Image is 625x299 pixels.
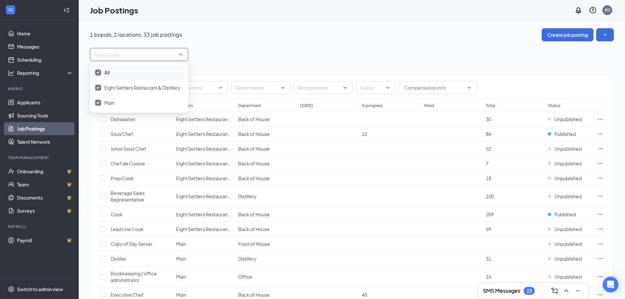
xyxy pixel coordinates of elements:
[238,131,270,137] span: Back of House
[235,186,297,207] td: Distillery
[545,99,594,112] th: Status
[486,175,491,181] span: 18
[173,207,235,222] td: Eight Settlers Restaurant & Distillery
[486,146,491,152] span: 52
[483,99,545,112] th: Total
[8,224,72,229] div: Payroll
[554,131,576,137] span: Published
[17,135,73,148] a: Talent Network
[362,292,367,298] span: 45
[362,131,367,137] span: 12
[486,274,491,280] span: 16
[235,171,297,186] td: Back of House
[486,160,489,166] span: 7
[235,237,297,251] td: Front of House
[603,277,618,292] div: Open Intercom Messenger
[63,7,70,13] svg: Collapse
[173,141,235,156] td: Eight Settlers Restaurant & Distillery
[554,211,576,218] span: Published
[589,6,597,14] svg: QuestionInfo
[17,178,73,191] a: TeamCrown
[176,146,252,152] span: Eight Settlers Restaurant & Distillery
[173,186,235,207] td: Eight Settlers Restaurant & Distillery
[104,70,110,75] span: All
[554,273,582,280] span: Unpublished
[486,211,494,217] span: 209
[554,175,582,182] span: Unpublished
[235,266,297,288] td: Office
[173,112,235,127] td: Eight Settlers Restaurant & Distillery
[111,241,153,247] span: Copy of Day Server
[486,116,491,122] span: 30
[111,190,145,203] span: Beverage Sales Representative
[554,226,582,232] span: Unpublished
[235,251,297,266] td: Distillery
[554,255,582,262] span: Unpublished
[17,204,73,217] a: SurveysCrown
[173,251,235,266] td: Main
[176,160,252,166] span: Eight Settlers Restaurant & Distillery
[235,222,297,237] td: Back of House
[596,28,614,41] button: SmallChevronDown
[554,160,582,167] span: Unpublished
[574,287,582,295] svg: Minimize
[483,287,520,294] h3: SMS Messages
[421,99,483,112] th: Hired
[17,70,73,76] div: Reporting
[597,131,604,137] svg: Ellipses
[8,70,14,76] svg: Analysis
[17,122,73,135] a: Job Postings
[238,103,261,108] div: Department
[542,28,594,41] button: Create job posting
[176,256,186,262] span: Main
[96,101,100,104] img: checkbox
[238,146,270,152] span: Back of House
[17,27,73,40] a: Home
[573,286,583,296] button: Minimize
[527,288,532,294] div: 23
[111,175,134,181] span: Prep Cook
[238,226,270,232] span: Back of House
[297,99,359,112] th: [DATE]
[176,292,186,298] span: Main
[104,100,115,106] span: Main
[562,287,570,295] svg: ChevronUp
[238,193,257,199] span: Distillery
[176,131,252,137] span: Eight Settlers Restaurant & Distillery
[17,53,73,66] a: Scheduling
[17,286,63,292] div: Switch to admin view
[176,241,186,247] span: Main
[111,160,145,166] span: Chef de Cuisine
[17,234,73,247] a: PayrollCrown
[235,207,297,222] td: Back of House
[597,193,604,200] svg: Ellipses
[111,292,144,298] span: Executive Chef
[238,274,252,280] span: Office
[597,291,604,298] svg: Ellipses
[7,7,14,13] svg: WorkstreamLogo
[549,286,560,296] button: ComposeMessage
[486,256,491,262] span: 31
[17,109,73,122] a: Sourcing Tools
[176,211,252,217] span: Eight Settlers Restaurant & Distillery
[17,191,73,204] a: DocumentsCrown
[602,32,608,38] svg: SmallChevronDown
[235,127,297,141] td: Back of House
[17,96,73,109] a: Applicants
[359,99,421,112] th: In progress
[111,270,157,283] span: Bookkeeping / office administrator
[90,95,188,110] div: Main
[111,116,135,122] span: Dishwasher
[597,116,604,122] svg: Ellipses
[111,211,123,217] span: Cook
[90,80,188,95] div: Eight Settlers Restaurant & Distillery
[597,145,604,152] svg: Ellipses
[173,171,235,186] td: Eight Settlers Restaurant & Distillery
[173,127,235,141] td: Eight Settlers Restaurant & Distillery
[467,85,472,90] svg: ChevronDown
[90,5,138,16] h1: Job Postings
[238,256,257,262] span: Distillery
[176,116,252,122] span: Eight Settlers Restaurant & Distillery
[96,86,100,89] img: checkbox
[173,237,235,251] td: Main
